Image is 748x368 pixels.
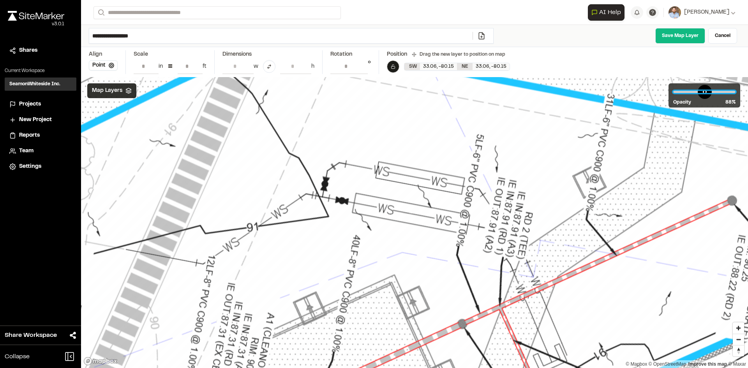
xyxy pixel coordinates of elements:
div: = [168,60,173,73]
a: Reports [9,131,72,140]
button: Open AI Assistant [588,4,625,21]
h3: SeamonWhiteside Inc. [9,81,60,88]
button: Zoom in [733,322,744,334]
div: NE [457,63,473,70]
a: Settings [9,162,72,171]
span: Collapse [5,352,30,361]
button: Zoom out [733,334,744,345]
a: Mapbox [626,361,647,367]
div: Drag the new layer to position on map [412,51,505,58]
span: Shares [19,46,37,55]
span: Reports [19,131,40,140]
div: Position [387,50,407,59]
div: Open AI Assistant [588,4,628,21]
span: 88 % [725,99,736,106]
span: Share Workspace [5,331,57,340]
span: [PERSON_NAME] [684,8,729,17]
div: 33.06 , -80.15 [420,63,457,70]
div: ° [368,59,371,74]
button: Point [89,60,118,70]
div: w [254,62,258,71]
span: Settings [19,162,41,171]
span: Opacity [673,99,691,106]
button: Search [93,6,108,19]
button: Un-Lock Map Layer Position [387,60,399,73]
div: Align [89,50,118,59]
button: Reset bearing to north [733,345,744,356]
a: Maxar [728,361,746,367]
a: OpenStreetMap [649,361,686,367]
a: New Project [9,116,72,124]
a: Team [9,147,72,155]
a: Add/Change File [473,32,490,40]
span: AI Help [599,8,621,17]
div: SW 33.059452380778225, -80.15238746764805 | NE 33.06010951344541, -80.15121135880186 [404,63,510,70]
a: Mapbox logo [83,357,118,366]
div: 33.06 , -80.15 [473,63,510,70]
p: Current Workspace [5,67,76,74]
a: Map feedback [688,361,727,367]
img: User [669,6,681,19]
div: h [311,62,314,71]
div: Dimensions [222,50,314,59]
div: in [159,62,163,71]
div: ft [203,62,206,71]
span: Map Layers [92,86,122,95]
a: Save Map Layer [655,28,705,44]
div: Rotation [330,50,371,59]
div: Scale [134,50,148,59]
a: Projects [9,100,72,109]
canvas: Map [81,77,748,368]
span: Projects [19,100,41,109]
img: rebrand.png [8,11,64,21]
span: Team [19,147,34,155]
a: Cancel [708,28,737,44]
div: Oh geez...please don't... [8,21,64,28]
a: Shares [9,46,72,55]
div: SW [404,63,420,70]
span: New Project [19,116,52,124]
button: [PERSON_NAME] [669,6,736,19]
span: Reset bearing to north [733,345,744,356]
